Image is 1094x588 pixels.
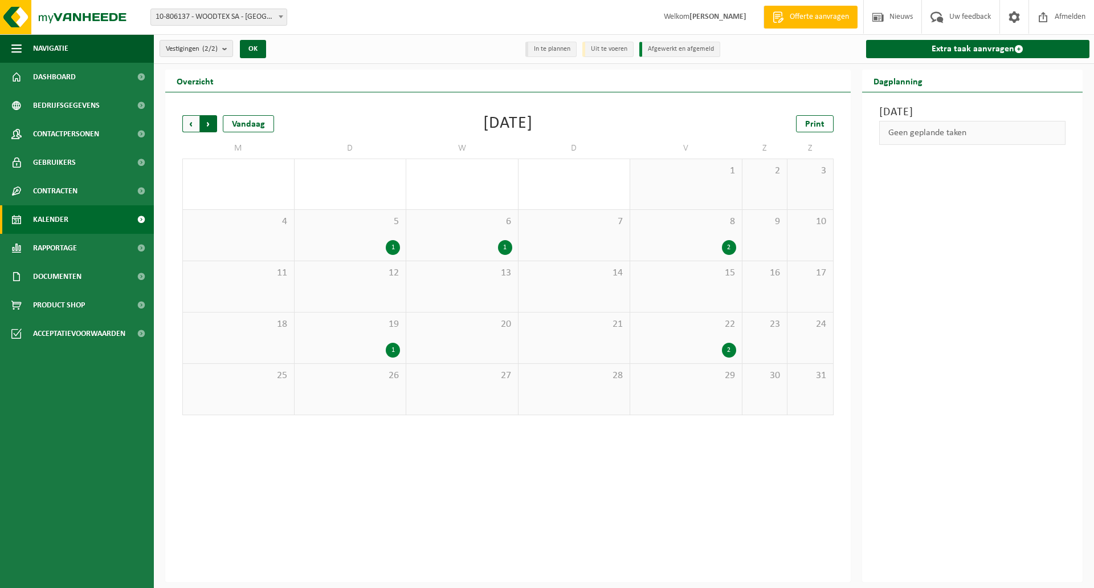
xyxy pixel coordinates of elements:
a: Offerte aanvragen [764,6,858,29]
div: 2 [722,343,736,358]
span: 19 [300,318,401,331]
div: 1 [386,240,400,255]
span: 26 [300,370,401,382]
span: 24 [793,318,827,331]
span: 10 [793,216,827,228]
span: 10-806137 - WOODTEX SA - WILRIJK [151,9,287,25]
span: 13 [412,267,512,279]
td: D [295,138,407,159]
span: Acceptatievoorwaarden [33,319,125,348]
span: 28 [524,370,624,382]
span: 14 [524,267,624,279]
span: Contracten [33,177,77,205]
span: 10-806137 - WOODTEX SA - WILRIJK [150,9,287,26]
span: 11 [189,267,288,279]
span: 22 [636,318,736,331]
div: 1 [498,240,512,255]
span: 25 [189,370,288,382]
td: D [519,138,631,159]
span: 18 [189,318,288,331]
span: Volgende [200,115,217,132]
span: 3 [793,165,827,177]
a: Extra taak aanvragen [866,40,1090,58]
span: 15 [636,267,736,279]
span: 17 [793,267,827,279]
span: Rapportage [33,234,77,262]
span: 8 [636,216,736,228]
h2: Overzicht [165,70,225,92]
span: 9 [748,216,782,228]
td: W [406,138,519,159]
span: 31 [793,370,827,382]
button: OK [240,40,266,58]
span: Bedrijfsgegevens [33,91,100,120]
span: 20 [412,318,512,331]
span: Gebruikers [33,148,76,177]
span: 6 [412,216,512,228]
span: 16 [748,267,782,279]
li: Uit te voeren [582,42,634,57]
span: 30 [748,370,782,382]
span: 7 [524,216,624,228]
span: 29 [636,370,736,382]
td: Z [742,138,788,159]
span: Print [805,120,824,129]
span: Vorige [182,115,199,132]
span: 1 [636,165,736,177]
span: 2 [748,165,782,177]
span: Documenten [33,262,81,291]
td: Z [787,138,833,159]
div: Vandaag [223,115,274,132]
div: 1 [386,343,400,358]
span: 5 [300,216,401,228]
span: 27 [412,370,512,382]
span: Contactpersonen [33,120,99,148]
span: 4 [189,216,288,228]
h3: [DATE] [879,104,1066,121]
span: Kalender [33,205,68,234]
strong: [PERSON_NAME] [689,13,746,21]
div: Geen geplande taken [879,121,1066,145]
div: 2 [722,240,736,255]
td: M [182,138,295,159]
span: Navigatie [33,34,68,63]
h2: Dagplanning [862,70,934,92]
span: 21 [524,318,624,331]
span: 23 [748,318,782,331]
button: Vestigingen(2/2) [160,40,233,57]
li: In te plannen [525,42,577,57]
td: V [630,138,742,159]
span: Offerte aanvragen [787,11,852,23]
count: (2/2) [202,45,218,52]
span: Product Shop [33,291,85,319]
span: Vestigingen [166,40,218,58]
div: [DATE] [483,115,533,132]
li: Afgewerkt en afgemeld [639,42,720,57]
span: Dashboard [33,63,76,91]
span: 12 [300,267,401,279]
a: Print [796,115,834,132]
